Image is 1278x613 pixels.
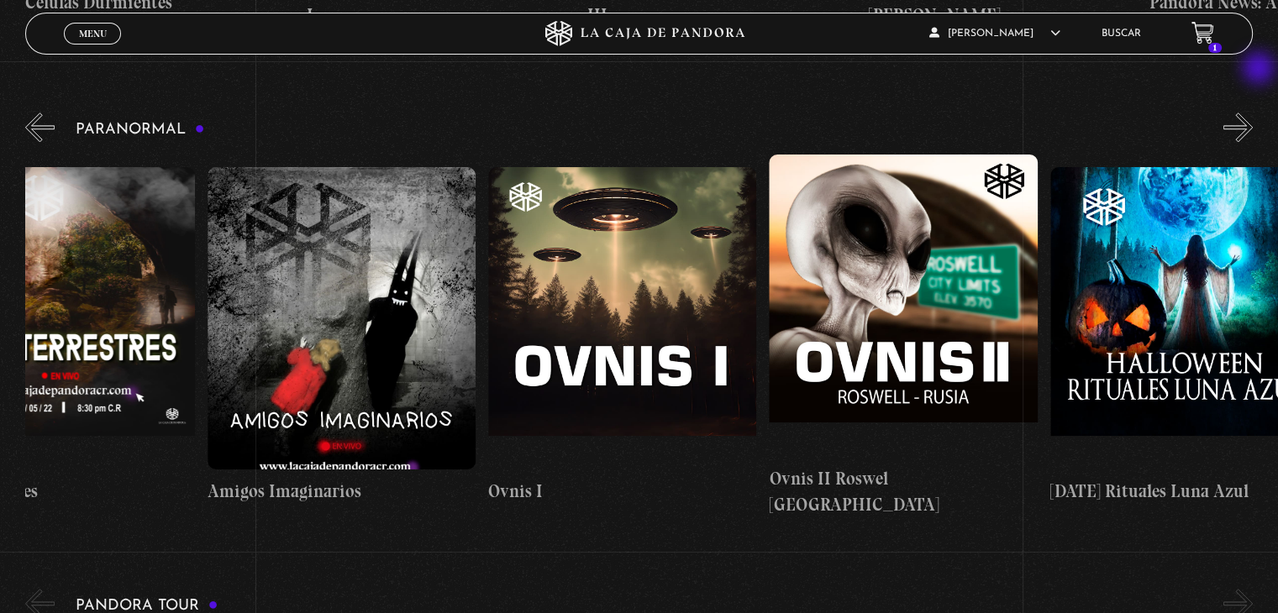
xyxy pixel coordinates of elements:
button: Next [1223,113,1253,142]
a: Amigos Imaginarios [208,155,476,518]
h4: Amigos Imaginarios [208,478,476,505]
span: [PERSON_NAME] [929,29,1060,39]
button: Previous [25,113,55,142]
h4: Ovnis I [488,478,756,505]
span: Cerrar [73,42,113,54]
a: 1 [1191,22,1214,45]
h3: Paranormal [76,122,204,138]
span: 1 [1208,43,1222,53]
a: Ovnis I [488,155,756,518]
span: Menu [79,29,107,39]
a: Ovnis II Roswel [GEOGRAPHIC_DATA] [769,155,1037,518]
h4: Ovnis II Roswel [GEOGRAPHIC_DATA] [769,465,1037,518]
a: Buscar [1102,29,1141,39]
